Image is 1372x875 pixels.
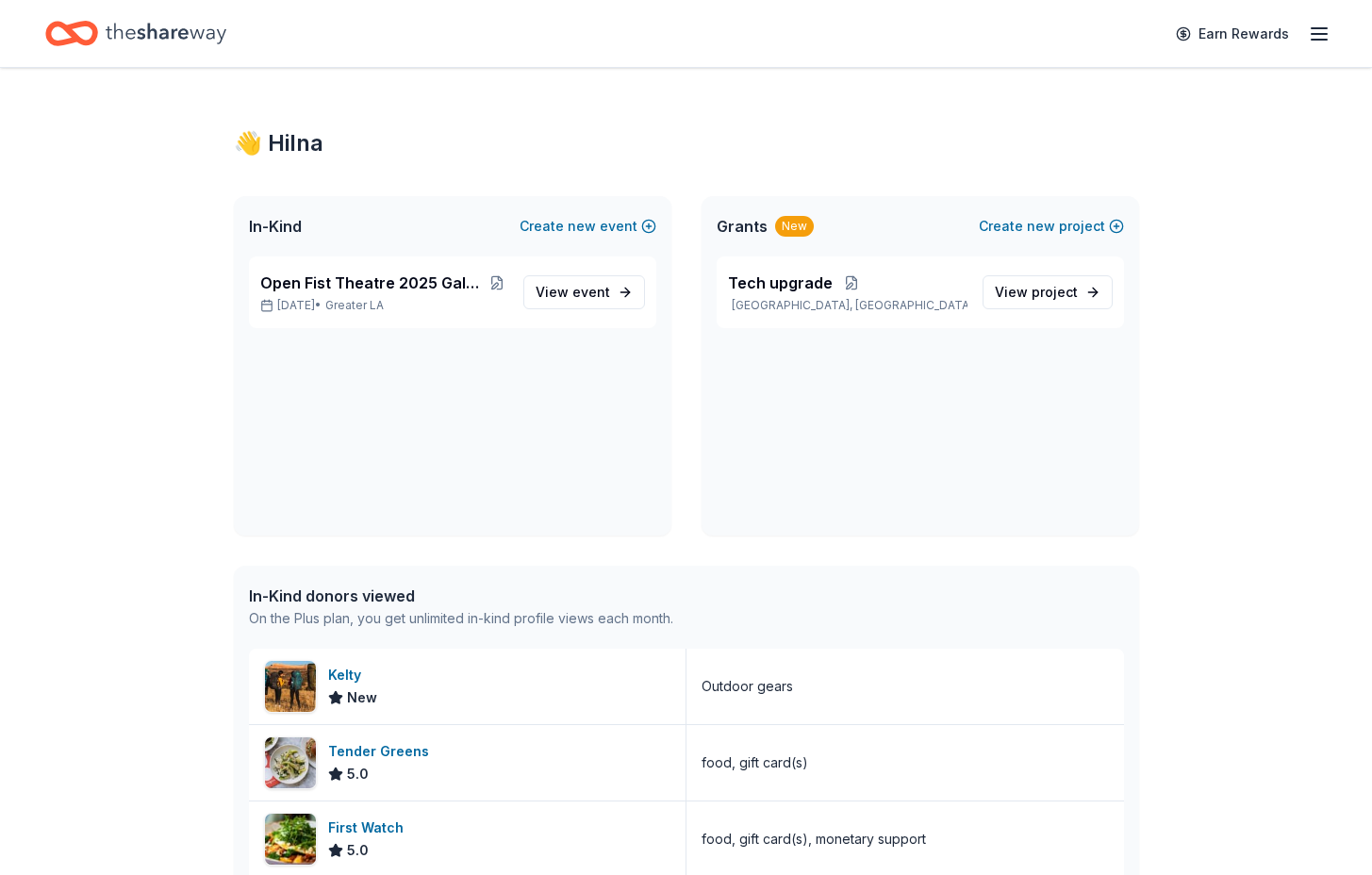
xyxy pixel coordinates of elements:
div: On the Plus plan, you get unlimited in-kind profile views each month. [249,607,673,630]
span: Open Fist Theatre 2025 Gala: A Night at the Museum [260,272,487,294]
span: Greater LA [325,298,384,313]
div: Kelty [328,664,377,686]
span: 5.0 [347,763,369,785]
p: [DATE] • [260,298,508,313]
span: new [1027,215,1055,238]
div: In-Kind donors viewed [249,585,673,607]
div: Tender Greens [328,740,437,763]
span: View [536,281,610,304]
span: new [568,215,596,238]
button: Createnewevent [520,215,656,238]
span: project [1032,284,1078,300]
div: food, gift card(s), monetary support [702,828,926,850]
a: Earn Rewards [1165,17,1300,51]
a: Home [45,11,226,56]
span: New [347,686,377,709]
div: First Watch [328,817,411,839]
a: View event [523,275,645,309]
img: Image for Tender Greens [265,737,316,788]
img: Image for Kelty [265,661,316,712]
img: Image for First Watch [265,814,316,865]
div: 👋 Hi Ina [234,128,1139,158]
span: 5.0 [347,839,369,862]
div: New [775,216,814,237]
span: Tech upgrade [728,272,833,294]
span: View [995,281,1078,304]
div: Outdoor gears [702,675,793,698]
div: food, gift card(s) [702,751,808,774]
p: [GEOGRAPHIC_DATA], [GEOGRAPHIC_DATA] [728,298,967,313]
a: View project [983,275,1113,309]
span: In-Kind [249,215,302,238]
span: Grants [717,215,768,238]
button: Createnewproject [979,215,1124,238]
span: event [572,284,610,300]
